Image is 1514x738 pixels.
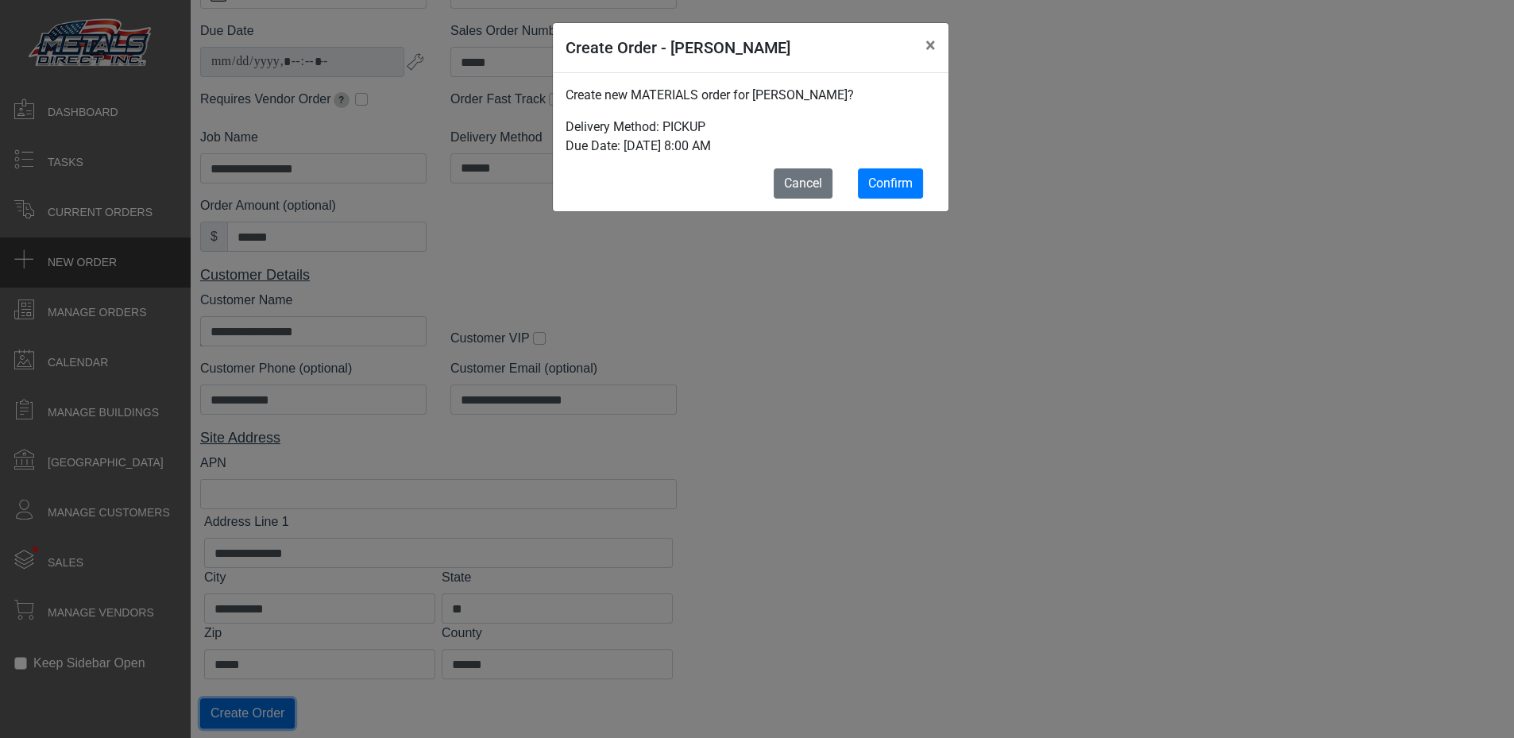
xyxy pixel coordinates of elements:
[913,23,948,68] button: Close
[566,118,936,156] p: Delivery Method: PICKUP Due Date: [DATE] 8:00 AM
[566,86,936,105] p: Create new MATERIALS order for [PERSON_NAME]?
[566,36,790,60] h5: Create Order - [PERSON_NAME]
[774,168,832,199] button: Cancel
[858,168,923,199] button: Confirm
[868,176,913,191] span: Confirm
